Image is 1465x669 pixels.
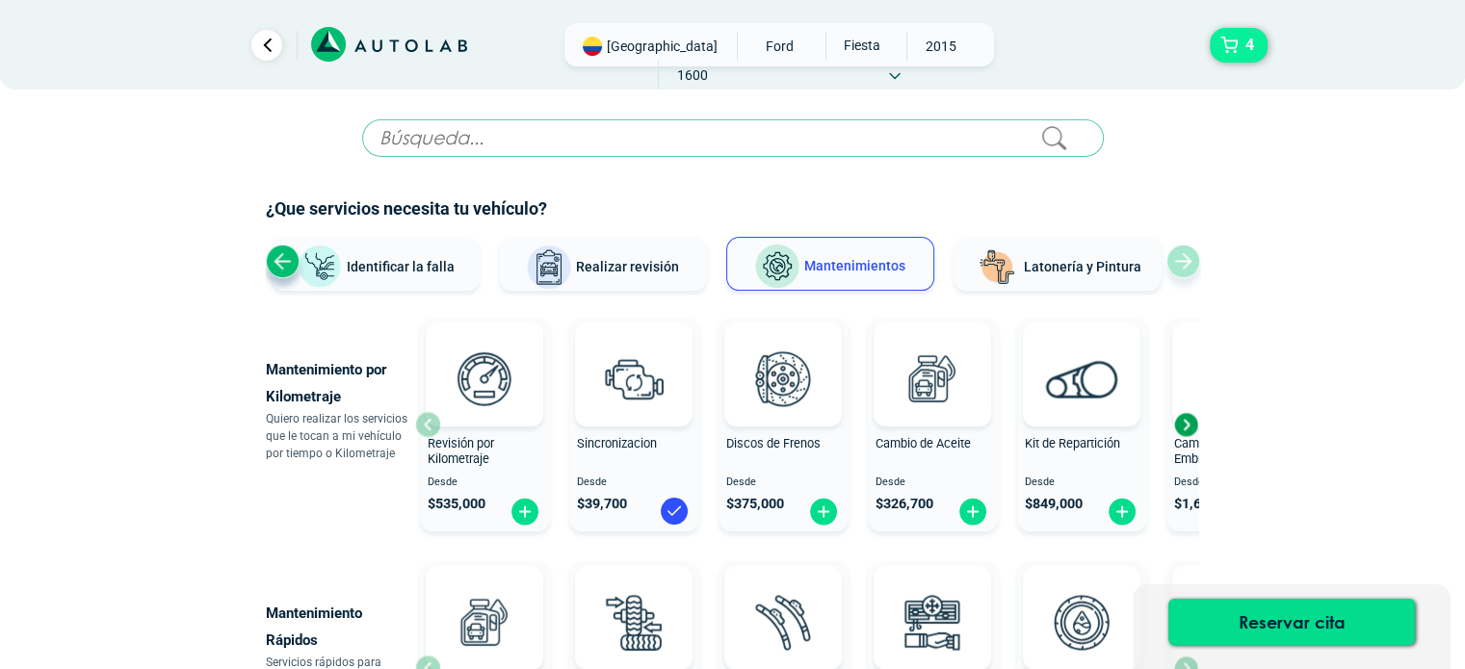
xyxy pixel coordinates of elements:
[868,318,998,531] button: Cambio de Aceite Desde $326,700
[428,436,494,467] span: Revisión por Kilometraje
[726,496,784,512] span: $ 375,000
[1166,318,1296,531] button: Cambio de Kit de Embrague Desde $1,640,000
[569,318,699,531] button: Sincronizacion Desde $39,700
[1174,436,1266,467] span: Cambio de Kit de Embrague
[876,496,933,512] span: $ 326,700
[1046,360,1118,398] img: correa_de_reparticion-v3.svg
[974,244,1020,291] img: Latonería y Pintura
[1174,496,1243,512] span: $ 1,640,000
[907,32,976,61] span: 2015
[726,237,934,291] button: Mantenimientos
[1171,410,1200,439] div: Next slide
[1174,476,1289,489] span: Desde
[957,497,988,527] img: fi_plus-circle2.svg
[442,579,527,664] img: cambio_de_aceite-v3.svg
[576,259,679,274] span: Realizar revisión
[659,496,690,527] img: blue-check.svg
[741,336,825,421] img: frenos2-v3.svg
[1189,579,1273,664] img: liquido_refrigerante-v3.svg
[266,600,415,654] p: Mantenimiento Rápidos
[1189,336,1273,421] img: kit_de_embrague-v3.svg
[1053,570,1111,628] img: AD0BCuuxAAAAAElFTkSuQmCC
[1168,599,1415,645] button: Reservar cita
[741,579,825,664] img: plumillas-v3.svg
[577,476,692,489] span: Desde
[442,336,527,421] img: revision_por_kilometraje-v3.svg
[456,570,513,628] img: AD0BCuuxAAAAAElFTkSuQmCC
[1039,579,1124,664] img: liquido_frenos-v3.svg
[266,196,1200,221] h2: ¿Que servicios necesita tu vehículo?
[1053,326,1111,384] img: AD0BCuuxAAAAAElFTkSuQmCC
[347,258,455,273] span: Identificar la falla
[754,570,812,628] img: AD0BCuuxAAAAAElFTkSuQmCC
[428,496,485,512] span: $ 535,000
[297,244,343,290] img: Identificar la falla
[890,336,975,421] img: cambio_de_aceite-v3.svg
[420,318,550,531] button: Revisión por Kilometraje Desde $535,000
[577,436,657,450] span: Sincronizacion
[804,258,905,273] span: Mantenimientos
[903,570,961,628] img: AD0BCuuxAAAAAElFTkSuQmCC
[726,436,821,450] span: Discos de Frenos
[754,244,800,290] img: Mantenimientos
[583,37,602,56] img: Flag of COLOMBIA
[456,326,513,384] img: AD0BCuuxAAAAAElFTkSuQmCC
[876,436,971,450] span: Cambio de Aceite
[428,476,542,489] span: Desde
[605,326,663,384] img: AD0BCuuxAAAAAElFTkSuQmCC
[605,570,663,628] img: AD0BCuuxAAAAAElFTkSuQmCC
[591,579,676,664] img: alineacion_y_balanceo-v3.svg
[499,237,707,291] button: Realizar revisión
[272,237,480,291] button: Identificar la falla
[1241,29,1259,62] span: 4
[1025,496,1083,512] span: $ 849,000
[746,32,814,61] span: FORD
[577,496,627,512] span: $ 39,700
[876,476,990,489] span: Desde
[719,318,849,531] button: Discos de Frenos Desde $375,000
[659,61,727,90] span: 1600
[1107,497,1138,527] img: fi_plus-circle2.svg
[1025,436,1120,450] span: Kit de Repartición
[726,476,841,489] span: Desde
[510,497,540,527] img: fi_plus-circle2.svg
[591,336,676,421] img: sincronizacion-v3.svg
[890,579,975,664] img: aire_acondicionado-v3.svg
[808,497,839,527] img: fi_plus-circle2.svg
[362,119,1104,157] input: Búsqueda...
[903,326,961,384] img: AD0BCuuxAAAAAElFTkSuQmCC
[526,244,572,291] img: Realizar revisión
[754,326,812,384] img: AD0BCuuxAAAAAElFTkSuQmCC
[607,37,718,56] span: [GEOGRAPHIC_DATA]
[826,32,895,59] span: FIESTA
[1017,318,1147,531] button: Kit de Repartición Desde $849,000
[1025,476,1139,489] span: Desde
[954,237,1162,291] button: Latonería y Pintura
[251,30,282,61] a: Ir al paso anterior
[266,356,415,410] p: Mantenimiento por Kilometraje
[1024,259,1141,274] span: Latonería y Pintura
[266,244,300,278] div: Previous slide
[266,410,415,462] p: Quiero realizar los servicios que le tocan a mi vehículo por tiempo o Kilometraje
[1210,28,1268,63] button: 4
